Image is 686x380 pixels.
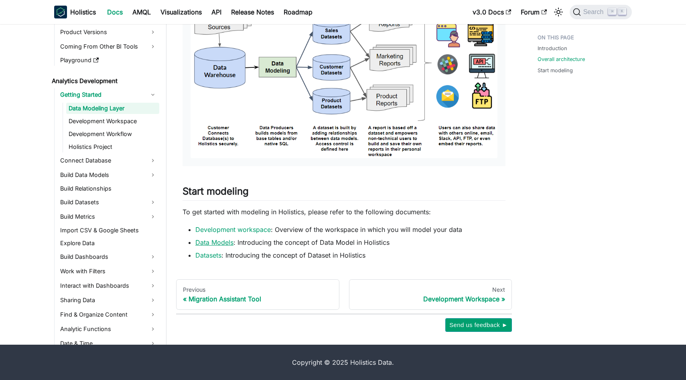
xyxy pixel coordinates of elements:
a: Release Notes [226,6,279,18]
b: Holistics [70,7,96,17]
a: HolisticsHolistics [54,6,96,18]
a: Development workspace [195,226,271,234]
li: : Introducing the concept of Data Model in Holistics [195,238,505,247]
a: PreviousMigration Assistant Tool [176,279,339,310]
a: Build Metrics [58,210,159,223]
div: Development Workspace [356,295,505,303]
a: Interact with Dashboards [58,279,159,292]
button: Switch between dark and light mode (currently light mode) [552,6,565,18]
a: Data Modeling Layer [66,103,159,114]
li: : Overview of the workspace in which you will model your data [195,225,505,234]
a: Coming From Other BI Tools [58,40,159,53]
span: Send us feedback ► [449,320,508,330]
a: Date & Time [58,337,159,350]
a: Explore Data [58,238,159,249]
nav: Docs pages [176,279,512,310]
a: Build Dashboards [58,250,159,263]
a: Build Data Models [58,169,159,181]
a: Forum [516,6,552,18]
a: v3.0 Docs [468,6,516,18]
a: Getting Started [58,88,159,101]
a: Find & Organize Content [58,308,159,321]
a: Visualizations [156,6,207,18]
a: Holistics Project [66,141,159,152]
div: Migration Assistant Tool [183,295,333,303]
a: Analytics Development [49,75,159,87]
div: Next [356,286,505,293]
a: Roadmap [279,6,317,18]
span: Search [581,8,609,16]
div: Previous [183,286,333,293]
p: To get started with modeling in Holistics, please refer to the following documents: [183,207,505,217]
button: Search (Command+K) [570,5,632,19]
li: : Introducing the concept of Dataset in Holistics [195,250,505,260]
a: Build Datasets [58,196,159,209]
a: API [207,6,226,18]
kbd: K [618,8,626,15]
a: NextDevelopment Workspace [349,279,512,310]
a: Overall architecture [538,55,585,63]
a: Docs [102,6,128,18]
kbd: ⌘ [608,8,616,15]
a: Introduction [538,45,567,52]
a: Start modeling [538,67,573,74]
a: Build Relationships [58,183,159,194]
a: Connect Database [58,154,159,167]
h2: Start modeling [183,185,505,201]
a: Work with Filters [58,265,159,278]
a: Development Workflow [66,128,159,140]
a: Playground [58,55,159,66]
div: Copyright © 2025 Holistics Data. [88,358,598,367]
a: Development Workspace [66,116,159,127]
a: Data Models [195,238,233,246]
a: Product Versions [58,26,159,39]
img: Holistics [54,6,67,18]
a: AMQL [128,6,156,18]
button: Send us feedback ► [445,318,512,332]
a: Analytic Functions [58,323,159,335]
a: Import CSV & Google Sheets [58,225,159,236]
a: Datasets [195,251,221,259]
a: Sharing Data [58,294,159,307]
